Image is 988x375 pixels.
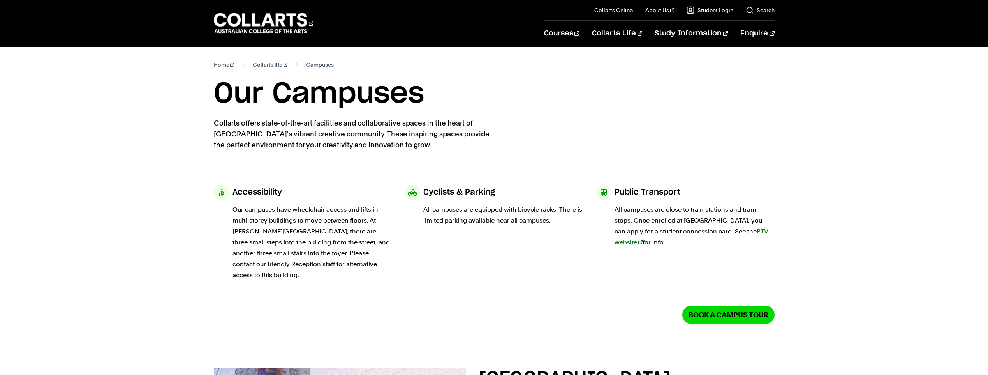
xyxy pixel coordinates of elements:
span: Campuses [306,59,334,70]
h3: Accessibility [232,185,282,200]
a: About Us [645,6,674,14]
a: PTV website [615,228,768,246]
div: Go to homepage [214,12,313,34]
p: Our campuses have wheelchair access and lifts in multi-storey buildings to move between floors. A... [232,204,393,281]
a: Courses [544,21,579,46]
h1: Our Campuses [214,76,775,111]
h3: Cyclists & Parking [423,185,495,200]
a: Collarts life [253,59,287,70]
h3: Public Transport [615,185,680,200]
a: Enquire [740,21,774,46]
a: Home [214,59,234,70]
a: Book a Campus Tour [682,306,775,324]
a: Student Login [687,6,733,14]
p: All campuses are equipped with bicycle racks. There is limited parking available near all campuses. [423,204,583,226]
a: Study Information [655,21,728,46]
a: Collarts Life [592,21,642,46]
p: Collarts offers state-of-the-art facilities and collaborative spaces in the heart of [GEOGRAPHIC_... [214,118,498,150]
a: Search [746,6,775,14]
p: All campuses are close to train stations and tram stops. Once enrolled at [GEOGRAPHIC_DATA], you ... [615,204,775,248]
a: Collarts Online [594,6,633,14]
